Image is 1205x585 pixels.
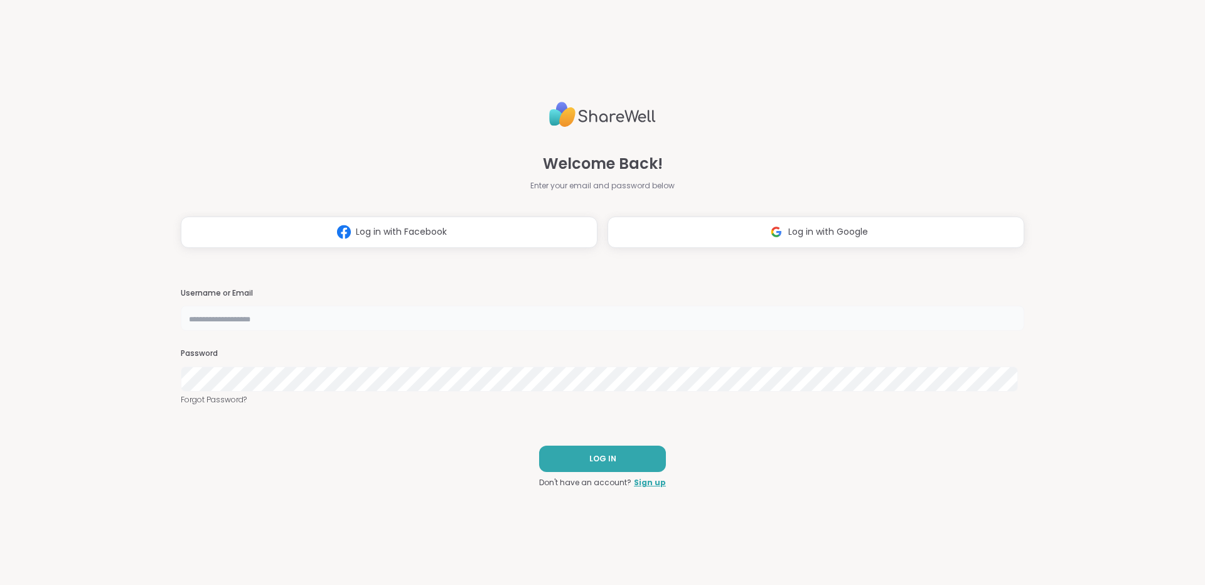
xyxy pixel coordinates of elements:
[634,477,666,488] a: Sign up
[589,453,616,464] span: LOG IN
[332,220,356,244] img: ShareWell Logomark
[181,217,597,248] button: Log in with Facebook
[181,288,1024,299] h3: Username or Email
[549,97,656,132] img: ShareWell Logo
[539,477,631,488] span: Don't have an account?
[181,348,1024,359] h3: Password
[788,225,868,239] span: Log in with Google
[356,225,447,239] span: Log in with Facebook
[543,153,663,175] span: Welcome Back!
[530,180,675,191] span: Enter your email and password below
[608,217,1024,248] button: Log in with Google
[539,446,666,472] button: LOG IN
[764,220,788,244] img: ShareWell Logomark
[181,394,1024,405] a: Forgot Password?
